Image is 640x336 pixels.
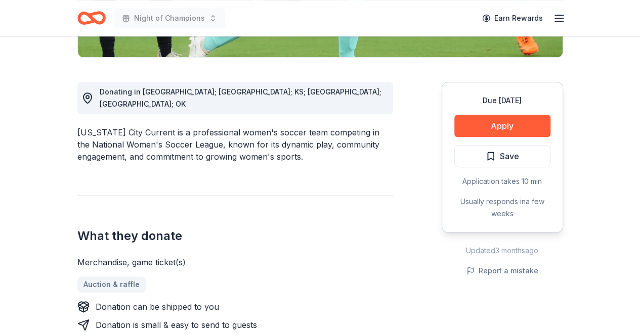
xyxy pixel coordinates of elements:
[454,145,550,167] button: Save
[100,87,381,108] span: Donating in [GEOGRAPHIC_DATA]; [GEOGRAPHIC_DATA]; KS; [GEOGRAPHIC_DATA]; [GEOGRAPHIC_DATA]; OK
[77,256,393,268] div: Merchandise, game ticket(s)
[476,9,549,27] a: Earn Rewards
[96,319,257,331] div: Donation is small & easy to send to guests
[96,301,219,313] div: Donation can be shipped to you
[77,276,146,293] a: Auction & raffle
[77,6,106,30] a: Home
[500,150,519,163] span: Save
[454,175,550,187] div: Application takes 10 min
[442,245,563,257] div: Updated 3 months ago
[114,8,225,28] button: Night of Champions
[466,265,538,277] button: Report a mistake
[77,126,393,163] div: [US_STATE] City Current is a professional women's soccer team competing in the National Women's S...
[134,12,205,24] span: Night of Champions
[454,115,550,137] button: Apply
[454,94,550,107] div: Due [DATE]
[454,196,550,220] div: Usually responds in a few weeks
[77,228,393,244] h2: What they donate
